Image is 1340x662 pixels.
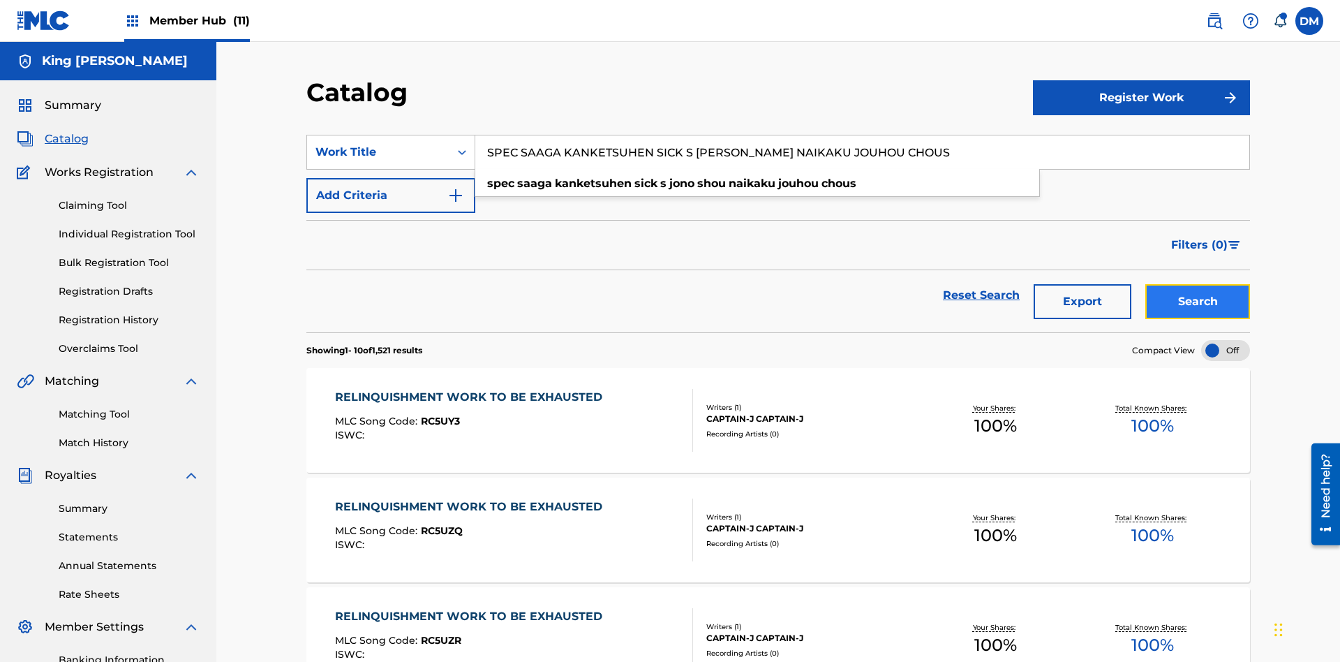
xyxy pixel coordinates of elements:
img: expand [183,373,200,390]
a: Claiming Tool [59,198,200,213]
span: Filters ( 0 ) [1171,237,1228,253]
img: search [1206,13,1223,29]
span: Member Settings [45,619,144,635]
span: 100 % [974,523,1017,548]
span: 100 % [1131,633,1174,658]
img: filter [1228,241,1240,249]
button: Register Work [1033,80,1250,115]
span: MLC Song Code : [335,524,421,537]
img: Royalties [17,467,33,484]
span: Catalog [45,131,89,147]
img: f7272a7cc735f4ea7f67.svg [1222,89,1239,106]
div: CAPTAIN-J CAPTAIN-J [706,632,917,645]
a: Annual Statements [59,559,200,573]
strong: kanketsuhen [555,177,632,190]
img: Matching [17,373,34,390]
span: ISWC : [335,648,368,661]
a: Matching Tool [59,407,200,422]
div: User Menu [1295,7,1323,35]
a: Match History [59,436,200,450]
div: Writers ( 1 ) [706,621,917,632]
a: CatalogCatalog [17,131,89,147]
p: Total Known Shares: [1115,513,1190,523]
img: expand [183,619,200,635]
span: MLC Song Code : [335,634,421,647]
a: Public Search [1200,7,1228,35]
strong: shou [697,177,726,190]
span: RC5UZQ [421,524,463,537]
div: Recording Artists ( 0 ) [706,429,917,439]
span: Compact View [1132,344,1195,357]
a: Registration Drafts [59,284,200,299]
a: Summary [59,501,200,516]
span: Member Hub [149,13,250,29]
span: Summary [45,97,101,114]
img: Top Rightsholders [124,13,141,29]
span: ISWC : [335,429,368,441]
div: Writers ( 1 ) [706,512,917,522]
h5: King McTesterson [42,53,188,69]
a: Individual Registration Tool [59,227,200,242]
span: Works Registration [45,164,154,181]
strong: spec [487,177,514,190]
button: Search [1145,284,1250,319]
img: Works Registration [17,164,35,181]
p: Your Shares: [973,403,1019,413]
a: SummarySummary [17,97,101,114]
div: RELINQUISHMENT WORK TO BE EXHAUSTED [335,608,609,625]
span: RC5UZR [421,634,461,647]
span: 100 % [1131,413,1174,439]
img: Accounts [17,53,33,70]
div: RELINQUISHMENT WORK TO BE EXHAUSTED [335,389,609,406]
iframe: Resource Center [1301,438,1340,552]
span: Matching [45,373,99,390]
div: CAPTAIN-J CAPTAIN-J [706,522,917,535]
img: MLC Logo [17,10,70,31]
strong: chous [821,177,856,190]
strong: jouhou [778,177,819,190]
strong: saaga [517,177,552,190]
button: Filters (0) [1163,228,1250,263]
div: CAPTAIN-J CAPTAIN-J [706,413,917,425]
div: Recording Artists ( 0 ) [706,538,917,549]
strong: jono [669,177,694,190]
img: Summary [17,97,33,114]
div: Drag [1274,609,1283,651]
p: Your Shares: [973,622,1019,633]
a: RELINQUISHMENT WORK TO BE EXHAUSTEDMLC Song Code:RC5UY3ISWC:Writers (1)CAPTAIN-J CAPTAIN-JRecordi... [306,368,1250,473]
img: expand [183,164,200,181]
div: Recording Artists ( 0 ) [706,648,917,659]
span: Royalties [45,467,96,484]
p: Your Shares: [973,513,1019,523]
a: RELINQUISHMENT WORK TO BE EXHAUSTEDMLC Song Code:RC5UZQISWC:Writers (1)CAPTAIN-J CAPTAIN-JRecordi... [306,478,1250,582]
span: 100 % [974,633,1017,658]
div: Writers ( 1 ) [706,402,917,413]
a: Bulk Registration Tool [59,256,200,270]
img: Catalog [17,131,33,147]
button: Export [1034,284,1131,319]
strong: s [660,177,667,190]
span: ISWC : [335,538,368,551]
p: Total Known Shares: [1115,403,1190,413]
strong: naikaku [729,177,775,190]
form: Search Form [306,135,1250,332]
img: Member Settings [17,619,33,635]
span: MLC Song Code : [335,415,421,427]
h2: Catalog [306,77,415,108]
img: 9d2ae6d4665cec9f34b9.svg [447,187,464,204]
a: Reset Search [936,280,1027,311]
div: Help [1237,7,1265,35]
div: Notifications [1273,14,1287,28]
button: Add Criteria [306,178,475,213]
a: Statements [59,530,200,545]
a: Overclaims Tool [59,341,200,356]
iframe: Chat Widget [1270,595,1340,662]
div: RELINQUISHMENT WORK TO BE EXHAUSTED [335,499,609,515]
a: Registration History [59,313,200,328]
span: (11) [233,14,250,27]
span: RC5UY3 [421,415,460,427]
img: help [1242,13,1259,29]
